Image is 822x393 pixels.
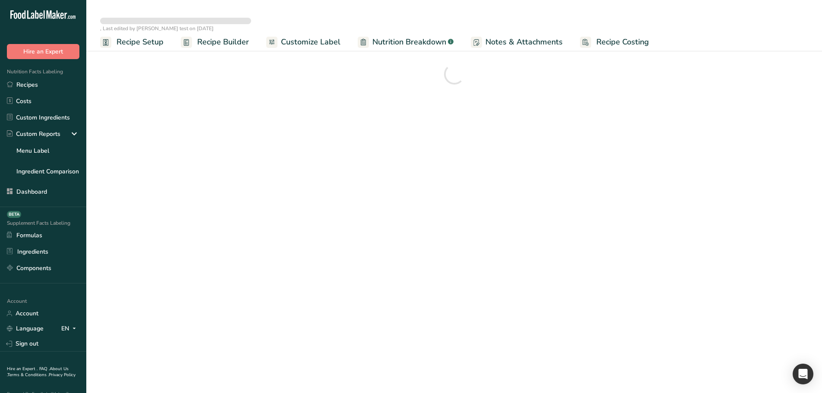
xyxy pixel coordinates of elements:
[49,372,76,378] a: Privacy Policy
[117,36,164,48] span: Recipe Setup
[372,36,446,48] span: Nutrition Breakdown
[7,372,49,378] a: Terms & Conditions .
[7,44,79,59] button: Hire an Expert
[266,32,340,52] a: Customize Label
[100,32,164,52] a: Recipe Setup
[358,32,454,52] a: Nutrition Breakdown
[485,36,563,48] span: Notes & Attachments
[7,129,60,138] div: Custom Reports
[100,25,214,32] span: , Last edited by [PERSON_NAME] test on [DATE]
[7,366,69,378] a: About Us .
[61,324,79,334] div: EN
[580,32,649,52] a: Recipe Costing
[7,211,21,218] div: BETA
[197,36,249,48] span: Recipe Builder
[471,32,563,52] a: Notes & Attachments
[596,36,649,48] span: Recipe Costing
[793,364,813,384] div: Open Intercom Messenger
[281,36,340,48] span: Customize Label
[181,32,249,52] a: Recipe Builder
[7,321,44,336] a: Language
[7,366,38,372] a: Hire an Expert .
[39,366,50,372] a: FAQ .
